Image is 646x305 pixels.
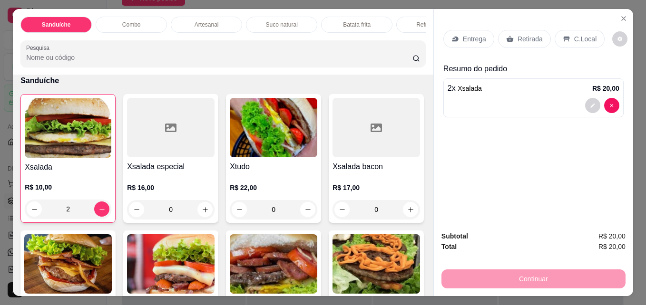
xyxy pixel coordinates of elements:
button: decrease-product-quantity [334,202,350,217]
p: Suco natural [265,21,297,29]
h4: Xsalada especial [127,161,215,172]
p: C.Local [574,34,597,44]
button: increase-product-quantity [300,202,315,217]
p: Entrega [463,34,486,44]
button: decrease-product-quantity [585,98,600,113]
p: R$ 20,00 [592,84,619,93]
p: Sanduíche [20,75,426,86]
p: Batata frita [343,21,371,29]
p: Combo [122,21,141,29]
span: R$ 20,00 [598,241,626,252]
button: increase-product-quantity [94,201,109,217]
img: product-image [230,98,317,157]
strong: Subtotal [441,232,468,240]
img: product-image [24,234,112,294]
p: R$ 17,00 [333,183,420,192]
button: decrease-product-quantity [129,202,144,217]
h4: Xtudo [230,161,317,172]
h4: Xsalada [25,162,111,173]
p: Retirada [518,34,543,44]
img: product-image [230,234,317,294]
img: product-image [333,234,420,294]
button: decrease-product-quantity [232,202,247,217]
p: R$ 16,00 [127,183,215,192]
button: increase-product-quantity [197,202,213,217]
button: increase-product-quantity [403,202,418,217]
span: R$ 20,00 [598,231,626,241]
button: Close [616,11,631,26]
button: decrease-product-quantity [612,31,627,47]
span: Xsalada [458,85,482,92]
button: decrease-product-quantity [604,98,619,113]
button: decrease-product-quantity [27,201,42,217]
p: Refrigerante [416,21,448,29]
p: Artesanal [195,21,219,29]
strong: Total [441,243,457,250]
p: Sanduíche [42,21,71,29]
p: R$ 22,00 [230,183,317,192]
img: product-image [127,234,215,294]
h4: Xsalada bacon [333,161,420,172]
p: Resumo do pedido [443,63,624,75]
p: 2 x [448,83,482,94]
p: R$ 10,00 [25,182,111,192]
label: Pesquisa [26,44,53,52]
input: Pesquisa [26,53,412,62]
img: product-image [25,98,111,158]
